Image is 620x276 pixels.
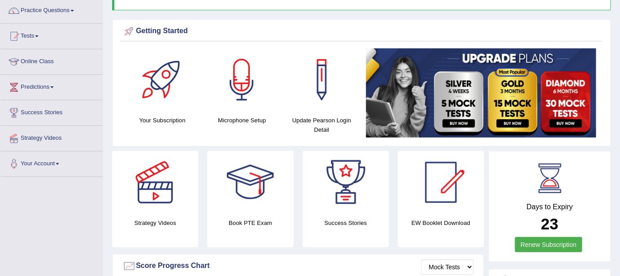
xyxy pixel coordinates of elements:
a: Online Class [0,49,103,72]
a: Success Stories [0,100,103,123]
h4: EW Booklet Download [398,218,484,228]
a: Your Account [0,151,103,174]
h4: Strategy Videos [112,218,198,228]
h4: Update Pearson Login Detail [286,116,357,134]
a: Renew Subscription [515,237,583,252]
b: 23 [541,215,559,233]
h4: Success Stories [303,218,389,228]
h4: Microphone Setup [207,116,278,125]
div: Getting Started [122,25,601,38]
h4: Days to Expiry [499,203,601,211]
div: Score Progress Chart [122,259,474,273]
a: Predictions [0,75,103,97]
h4: Book PTE Exam [207,218,293,228]
a: Tests [0,24,103,46]
a: Strategy Videos [0,126,103,148]
img: small5.jpg [366,48,596,138]
h4: Your Subscription [127,116,198,125]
